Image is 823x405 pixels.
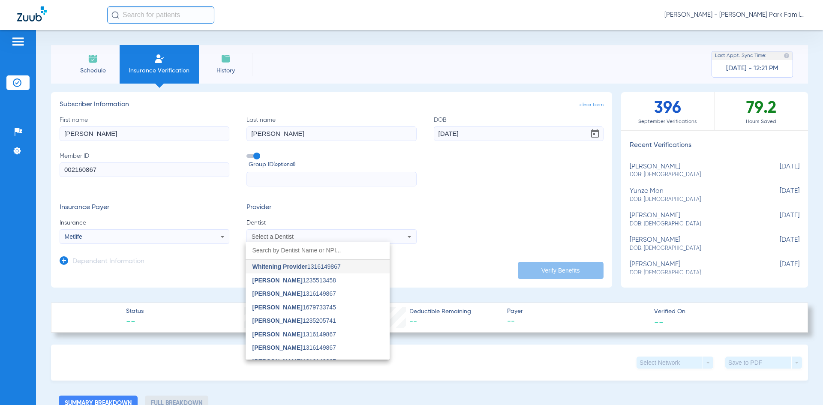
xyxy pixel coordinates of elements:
[252,345,336,351] span: 1316149867
[252,291,336,297] span: 1316149867
[252,318,336,324] span: 1235205741
[252,277,303,284] span: [PERSON_NAME]
[252,290,303,297] span: [PERSON_NAME]
[252,317,303,324] span: [PERSON_NAME]
[252,263,307,270] span: Whitening Provider
[252,331,336,337] span: 1316149867
[252,304,303,311] span: [PERSON_NAME]
[252,358,303,365] span: [PERSON_NAME]
[252,304,336,310] span: 1679733745
[246,242,390,259] input: dropdown search
[252,344,303,351] span: [PERSON_NAME]
[252,264,341,270] span: 1316149867
[252,331,303,338] span: [PERSON_NAME]
[252,358,336,364] span: 1316149867
[252,277,336,283] span: 1235513458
